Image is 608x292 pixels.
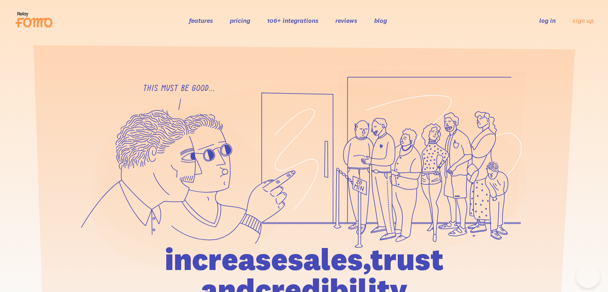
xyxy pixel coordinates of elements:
[230,16,250,24] a: pricing
[572,16,594,25] a: sign up
[539,16,556,24] a: log in
[267,16,319,24] a: 106+ integrations
[576,264,600,288] iframe: Help Scout Beacon - Open
[335,16,357,24] a: reviews
[189,16,213,24] a: features
[374,16,387,24] a: blog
